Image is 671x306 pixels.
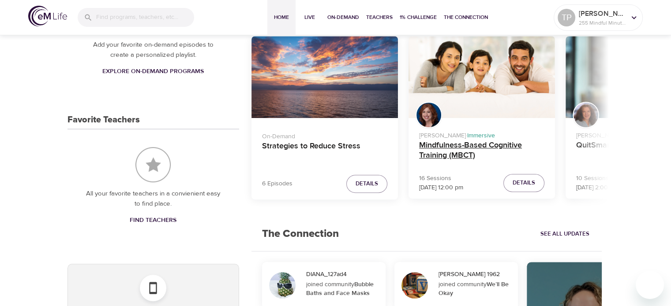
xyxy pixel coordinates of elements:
a: See All Updates [538,227,591,241]
span: Details [513,178,535,188]
div: DIANA_127ad4 [306,270,382,279]
span: Immersive [467,132,495,140]
button: Mindfulness-Based Cognitive Training (MBCT) [409,36,555,118]
button: Details [346,175,387,193]
p: [PERSON_NAME] · [419,128,544,140]
iframe: Button to launch messaging window [636,271,664,299]
strong: Bubble Baths and Face Masks [306,280,374,297]
p: [DATE] 12:00 pm [419,183,463,192]
span: The Connection [444,13,488,22]
p: 6 Episodes [262,179,292,188]
p: [DATE] 2:00 pm [576,183,618,192]
h4: Mindfulness-Based Cognitive Training (MBCT) [419,140,544,162]
p: 16 Sessions [419,174,463,183]
span: See All Updates [540,229,589,239]
p: All your favorite teachers in a convienient easy to find place. [85,189,221,209]
input: Find programs, teachers, etc... [96,8,194,27]
p: On-Demand [262,129,387,141]
img: logo [28,6,67,26]
button: Strategies to Reduce Stress [251,36,398,118]
span: Details [356,179,378,189]
button: Details [503,174,544,192]
div: joined community [306,280,380,298]
h3: Favorite Teachers [67,115,140,125]
div: joined community [439,280,512,298]
span: 1% Challenge [400,13,437,22]
p: Add your favorite on-demand episodes to create a personalized playlist. [85,40,221,60]
div: TP [558,9,575,26]
p: 10 Sessions [576,174,618,183]
a: Find Teachers [126,212,180,229]
h2: The Connection [251,217,349,251]
span: Explore On-Demand Programs [102,66,204,77]
img: Favorite Teachers [135,147,171,182]
strong: We’ll Be Okay [439,280,509,297]
span: Live [299,13,320,22]
span: Home [271,13,292,22]
span: On-Demand [327,13,359,22]
a: Explore On-Demand Programs [99,63,207,80]
h4: Strategies to Reduce Stress [262,141,387,162]
p: [PERSON_NAME] [579,8,626,19]
span: Teachers [366,13,393,22]
div: [PERSON_NAME] 1962 [439,270,514,279]
span: Find Teachers [130,215,176,226]
p: 255 Mindful Minutes [579,19,626,27]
